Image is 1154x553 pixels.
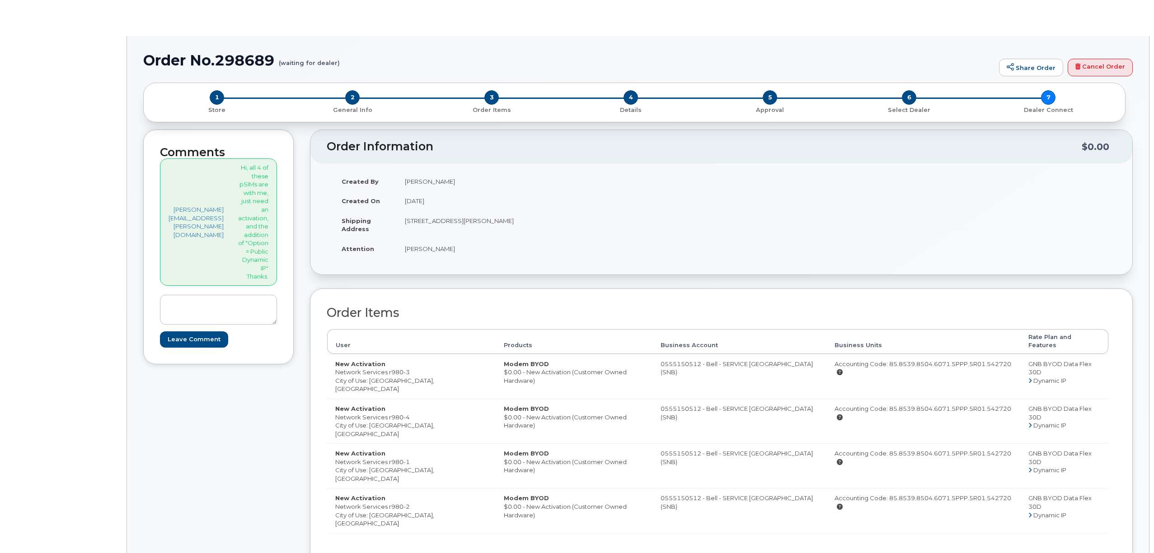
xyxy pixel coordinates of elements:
td: Network Services r980-4 City of Use: [GEOGRAPHIC_DATA], [GEOGRAPHIC_DATA] [327,399,496,443]
span: 6 [902,90,916,105]
span: Dynamic IP [1033,511,1066,519]
p: Order Items [426,106,558,114]
a: Cancel Order [1068,59,1133,77]
a: 6 Select Dealer [840,105,979,114]
span: 2 [345,90,360,105]
td: Network Services r980-1 City of Use: [GEOGRAPHIC_DATA], [GEOGRAPHIC_DATA] [327,443,496,488]
span: Dynamic IP [1033,377,1066,384]
td: Network Services r980-2 City of Use: [GEOGRAPHIC_DATA], [GEOGRAPHIC_DATA] [327,488,496,533]
small: (waiting for dealer) [279,52,340,66]
td: 0555150512 - Bell - SERVICE [GEOGRAPHIC_DATA] (SNB) [652,354,826,399]
p: Store [155,106,279,114]
td: [STREET_ADDRESS][PERSON_NAME] [397,211,715,239]
strong: Attention [342,245,374,252]
strong: Shipping Address [342,217,371,233]
strong: Created By [342,178,379,185]
td: GNB BYOD Data Flex 30D [1020,399,1108,443]
td: $0.00 - New Activation (Customer Owned Hardware) [496,354,652,399]
td: GNB BYOD Data Flex 30D [1020,354,1108,399]
h2: Order Items [327,306,1109,320]
td: [PERSON_NAME] [397,239,715,259]
span: 5 [763,90,777,105]
strong: Modem BYOD [504,405,549,412]
div: $0.00 [1082,138,1109,155]
p: Approval [704,106,836,114]
p: General Info [286,106,418,114]
td: $0.00 - New Activation (Customer Owned Hardware) [496,443,652,488]
div: Accounting Code: 85.8539.8504.6071.5PPP.5R01.542720 [835,494,1012,511]
div: Accounting Code: 85.8539.8504.6071.5PPP.5R01.542720 [835,449,1012,466]
td: GNB BYOD Data Flex 30D [1020,488,1108,533]
strong: Created On [342,197,380,204]
a: 1 Store [151,105,283,114]
a: 4 Details [561,105,700,114]
a: 5 Approval [700,105,840,114]
div: Accounting Code: 85.8539.8504.6071.5PPP.5R01.542720 [835,360,1012,376]
td: Network Services r980-3 City of Use: [GEOGRAPHIC_DATA], [GEOGRAPHIC_DATA] [327,354,496,399]
div: Accounting Code: 85.8539.8504.6071.5PPP.5R01.542720 [835,404,1012,421]
td: 0555150512 - Bell - SERVICE [GEOGRAPHIC_DATA] (SNB) [652,488,826,533]
span: 3 [484,90,499,105]
input: Leave Comment [160,331,228,348]
td: $0.00 - New Activation (Customer Owned Hardware) [496,488,652,533]
h2: Comments [160,146,277,159]
strong: Modem BYOD [504,360,549,367]
td: GNB BYOD Data Flex 30D [1020,443,1108,488]
a: 3 Order Items [422,105,561,114]
span: Dynamic IP [1033,466,1066,474]
th: User [327,329,496,354]
a: [PERSON_NAME][EMAIL_ADDRESS][PERSON_NAME][DOMAIN_NAME] [169,205,224,239]
td: $0.00 - New Activation (Customer Owned Hardware) [496,399,652,443]
a: Share Order [999,59,1063,77]
td: 0555150512 - Bell - SERVICE [GEOGRAPHIC_DATA] (SNB) [652,399,826,443]
strong: Modem BYOD [504,494,549,502]
th: Rate Plan and Features [1020,329,1108,354]
strong: New Activation [335,405,385,412]
td: 0555150512 - Bell - SERVICE [GEOGRAPHIC_DATA] (SNB) [652,443,826,488]
span: Dynamic IP [1033,422,1066,429]
strong: New Activation [335,450,385,457]
strong: Modem BYOD [504,450,549,457]
th: Products [496,329,652,354]
p: Select Dealer [843,106,975,114]
a: 2 General Info [283,105,422,114]
h1: Order No.298689 [143,52,995,68]
strong: New Activation [335,494,385,502]
p: Hi, all 4 of these pSIMs are with me, just need an activation, and the addition of "Option = Publ... [238,163,268,281]
td: [PERSON_NAME] [397,172,715,191]
span: 1 [210,90,224,105]
td: [DATE] [397,191,715,211]
p: Details [565,106,697,114]
span: 4 [624,90,638,105]
h2: Order Information [327,140,1082,153]
strong: New Activation [335,360,385,367]
th: Business Account [652,329,826,354]
th: Business Units [826,329,1020,354]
